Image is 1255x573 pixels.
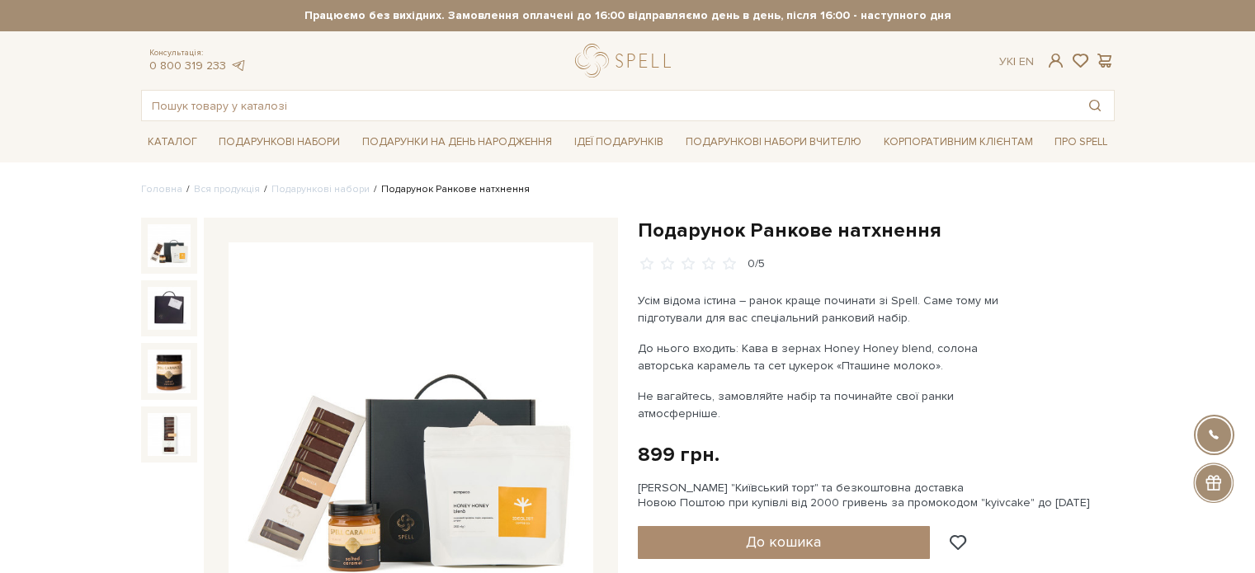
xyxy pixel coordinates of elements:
span: | [1013,54,1016,68]
h1: Подарунок Ранкове натхнення [638,218,1115,243]
div: 0/5 [748,256,765,272]
a: Подарункові набори [212,129,347,155]
button: До кошика [638,526,931,559]
button: Пошук товару у каталозі [1076,91,1114,120]
img: Подарунок Ранкове натхнення [148,350,191,392]
a: Про Spell [1048,129,1114,155]
p: Не вагайтесь, замовляйте набір та починайте свої ранки атмосферніше. [638,387,1025,422]
a: Подарунки на День народження [356,129,559,155]
a: telegram [230,59,247,73]
div: 899 грн. [638,442,720,467]
a: 0 800 319 233 [149,59,226,73]
div: [PERSON_NAME] "Київський торт" та безкоштовна доставка Новою Поштою при купівлі від 2000 гривень ... [638,481,1115,510]
p: До нього входить: Кава в зернах Honey Honey blend, солона авторська карамель та сет цукерок «Пташ... [638,340,1025,374]
a: En [1019,54,1034,68]
a: Каталог [141,129,204,155]
span: Консультація: [149,48,247,59]
a: Подарункові набори [271,183,370,195]
img: Подарунок Ранкове натхнення [148,287,191,330]
a: Корпоративним клієнтам [877,129,1040,155]
a: logo [575,44,678,77]
img: Подарунок Ранкове натхнення [148,224,191,267]
a: Подарункові набори Вчителю [679,128,868,156]
strong: Працюємо без вихідних. Замовлення оплачені до 16:00 відправляємо день в день, після 16:00 - насту... [141,8,1115,23]
img: Подарунок Ранкове натхнення [148,413,191,456]
p: Усім відома істина – ранок краще починати зі Spell. Саме тому ми підготували для вас спеціальний ... [638,292,1025,326]
a: Головна [141,183,182,195]
span: До кошика [746,533,821,551]
input: Пошук товару у каталозі [142,91,1076,120]
li: Подарунок Ранкове натхнення [370,182,530,197]
a: Вся продукція [194,183,260,195]
div: Ук [999,54,1034,69]
a: Ідеї подарунків [568,129,670,155]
